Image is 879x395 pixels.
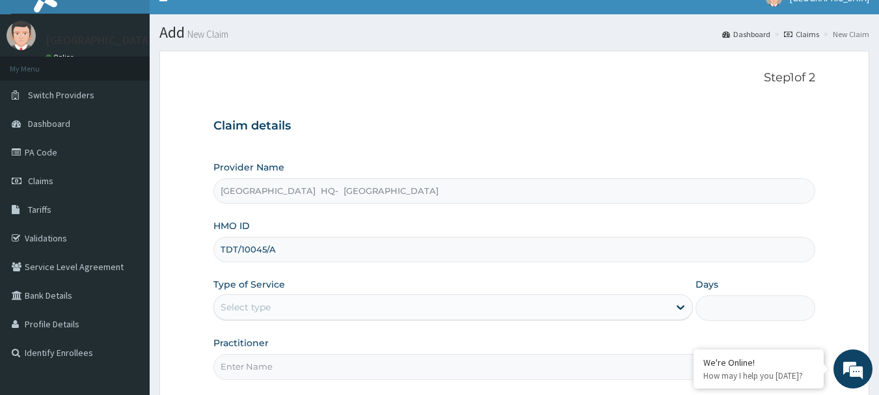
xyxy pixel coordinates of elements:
p: Step 1 of 2 [213,71,816,85]
a: Claims [784,29,819,40]
label: Days [696,278,718,291]
img: User Image [7,21,36,50]
a: Online [46,53,77,62]
input: Enter HMO ID [213,237,816,262]
span: Switch Providers [28,89,94,101]
li: New Claim [820,29,869,40]
span: Dashboard [28,118,70,129]
h3: Claim details [213,119,816,133]
a: Dashboard [722,29,770,40]
div: Select type [221,301,271,314]
span: Tariffs [28,204,51,215]
label: HMO ID [213,219,250,232]
input: Enter Name [213,354,816,379]
label: Type of Service [213,278,285,291]
div: We're Online! [703,357,814,368]
span: Claims [28,175,53,187]
label: Practitioner [213,336,269,349]
h1: Add [159,24,869,41]
small: New Claim [185,29,228,39]
p: How may I help you today? [703,370,814,381]
label: Provider Name [213,161,284,174]
p: [GEOGRAPHIC_DATA] [46,34,153,46]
